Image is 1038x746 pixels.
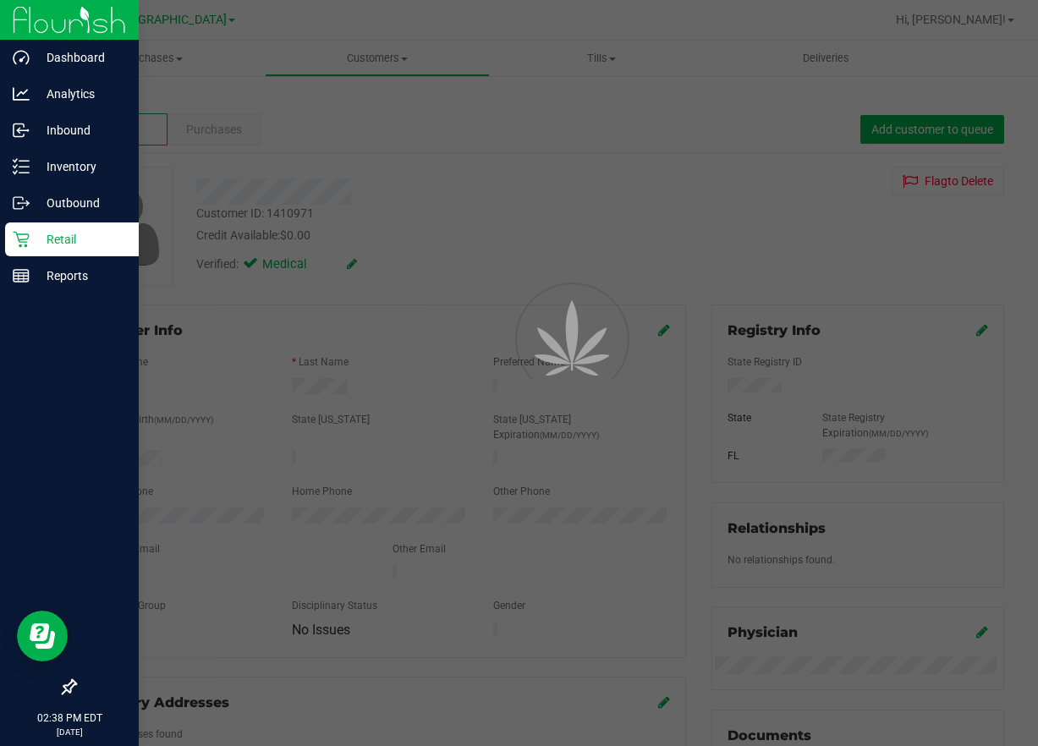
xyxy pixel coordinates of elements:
p: Inventory [30,156,131,177]
p: 02:38 PM EDT [8,710,131,726]
p: Retail [30,229,131,250]
inline-svg: Retail [13,231,30,248]
p: [DATE] [8,726,131,738]
p: Inbound [30,120,131,140]
p: Analytics [30,84,131,104]
inline-svg: Outbound [13,195,30,211]
p: Outbound [30,193,131,213]
p: Reports [30,266,131,286]
inline-svg: Inbound [13,122,30,139]
inline-svg: Analytics [13,85,30,102]
p: Dashboard [30,47,131,68]
inline-svg: Inventory [13,158,30,175]
inline-svg: Dashboard [13,49,30,66]
iframe: Resource center [17,611,68,661]
inline-svg: Reports [13,267,30,284]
